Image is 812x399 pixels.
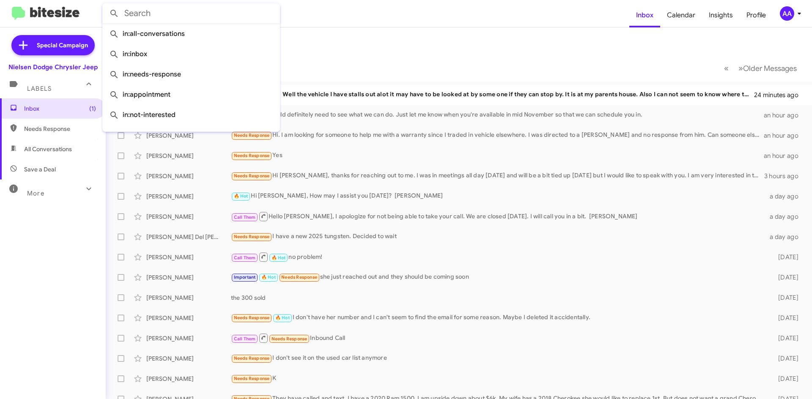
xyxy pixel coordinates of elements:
div: Hello [PERSON_NAME], I apologize for not being able to take your call. We are closed [DATE]. I wi... [231,211,765,222]
div: 24 minutes ago [754,91,805,99]
span: 🔥 Hot [272,255,286,261]
div: [PERSON_NAME] [146,354,231,363]
div: [PERSON_NAME] [146,334,231,342]
span: in:all-conversations [109,24,273,44]
div: Yes [231,151,764,160]
span: (1) [89,104,96,113]
span: in:appointment [109,84,273,105]
span: in:needs-response [109,64,273,84]
span: Needs Response [234,376,270,381]
div: [DATE] [765,273,805,282]
span: More [27,190,44,197]
div: [PERSON_NAME] [146,314,231,322]
div: [PERSON_NAME] [146,273,231,282]
span: Needs Response [234,173,270,179]
span: Call Them [234,255,256,261]
span: Labels [27,85,52,92]
a: Profile [740,3,773,27]
div: I don't see it on the used car list anymore [231,353,765,363]
span: 🔥 Hot [261,274,276,280]
span: Needs Response [234,315,270,320]
div: an hour ago [764,131,805,140]
span: All Conversations [24,145,72,153]
div: Hi [PERSON_NAME], How may I assist you [DATE]? [PERSON_NAME] [231,191,765,201]
span: Older Messages [743,64,797,73]
a: Special Campaign [11,35,95,55]
a: Inbox [629,3,660,27]
div: [DATE] [765,375,805,383]
span: Save a Deal [24,165,56,174]
span: Needs Response [281,274,317,280]
div: an hour ago [764,111,805,119]
div: Inbound Call [231,333,765,343]
nav: Page navigation example [719,60,802,77]
div: [DATE] [765,293,805,302]
div: [PERSON_NAME] Del [PERSON_NAME] [146,233,231,241]
div: she just reached out and they should be coming soon [231,272,765,282]
span: 🔥 Hot [275,315,290,320]
span: Needs Response [234,133,270,138]
div: I have a new 2025 tungsten. Decided to wait [231,232,765,242]
div: [PERSON_NAME] [146,172,231,180]
div: We would definitely need to see what we can do. Just let me know when you're available in mid Nov... [231,110,764,120]
div: [PERSON_NAME] [146,253,231,261]
a: Calendar [660,3,702,27]
a: Insights [702,3,740,27]
span: Special Campaign [37,41,88,49]
div: [DATE] [765,354,805,363]
span: Needs Response [24,125,96,133]
span: Call Them [234,336,256,342]
div: [DATE] [765,314,805,322]
div: [PERSON_NAME] [146,152,231,160]
span: in:inbox [109,44,273,64]
span: Important [234,274,256,280]
span: Inbox [24,104,96,113]
div: Hi. I am looking for someone to help me with a warranty since I traded in vehicle elsewhere. I wa... [231,130,764,140]
span: » [738,63,743,73]
div: Well the vehicle I have stalls out alot it may have to be looked at by some one if they can stop ... [231,90,754,100]
span: in:sold-verified [109,125,273,145]
div: an hour ago [764,152,805,160]
div: Nielsen Dodge Chrysler Jeep [8,63,98,71]
span: Needs Response [272,336,307,342]
div: AA [780,6,794,21]
div: [DATE] [765,334,805,342]
span: 🔥 Hot [234,193,248,199]
div: K [231,374,765,383]
div: a day ago [765,212,805,221]
span: Needs Response [234,234,270,239]
div: [PERSON_NAME] [146,212,231,221]
span: in:not-interested [109,105,273,125]
span: « [724,63,729,73]
div: a day ago [765,233,805,241]
div: [PERSON_NAME] [146,375,231,383]
span: Call Them [234,214,256,220]
span: Needs Response [234,153,270,158]
button: Next [733,60,802,77]
div: 3 hours ago [764,172,805,180]
input: Search [102,3,280,24]
div: I don't have her number and I can't seem to find the email for some reason. Maybe I deleted it ac... [231,313,765,323]
div: [PERSON_NAME] [146,192,231,201]
div: the 300 sold [231,293,765,302]
div: [PERSON_NAME] [146,131,231,140]
div: [PERSON_NAME] [146,293,231,302]
button: AA [773,6,803,21]
span: Needs Response [234,356,270,361]
div: [DATE] [765,253,805,261]
div: a day ago [765,192,805,201]
button: Previous [719,60,734,77]
div: Hi [PERSON_NAME], thanks for reaching out to me. I was in meetings all day [DATE] and will be a b... [231,171,764,181]
div: no problem! [231,252,765,262]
